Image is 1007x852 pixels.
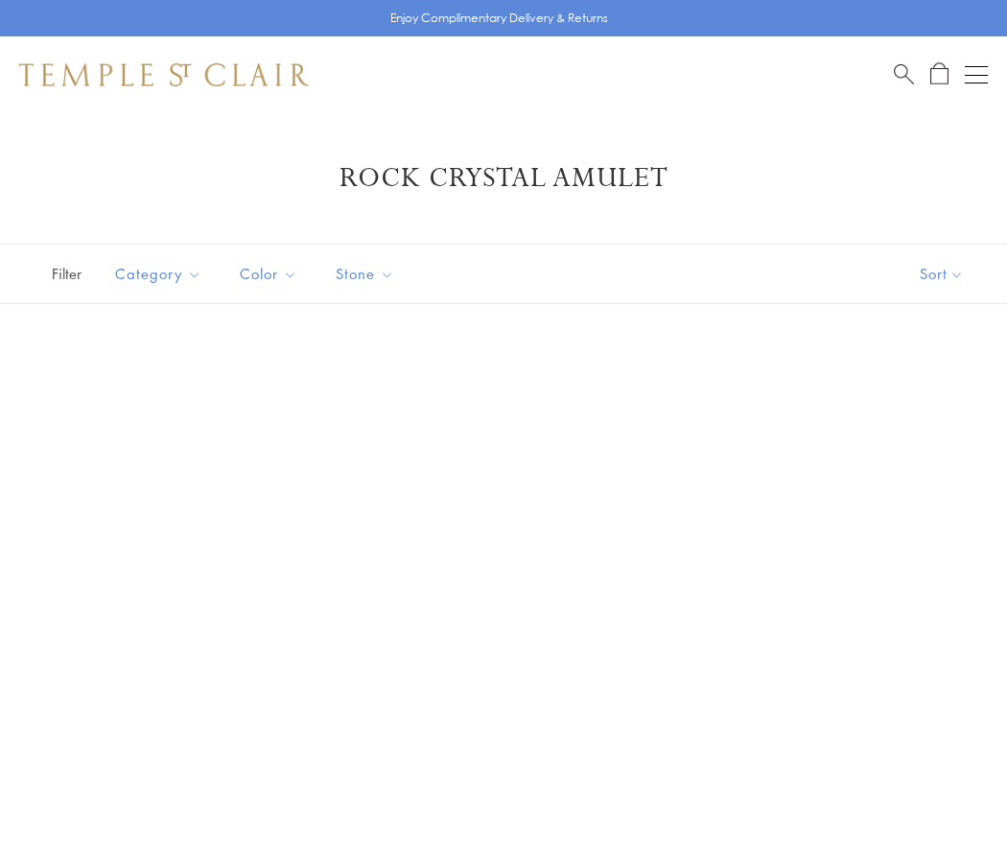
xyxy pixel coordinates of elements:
[19,63,309,86] img: Temple St. Clair
[877,245,1007,303] button: Show sort by
[965,63,988,86] button: Open navigation
[101,252,216,296] button: Category
[930,62,948,86] a: Open Shopping Bag
[326,262,409,286] span: Stone
[321,252,409,296] button: Stone
[230,262,312,286] span: Color
[105,262,216,286] span: Category
[48,161,959,196] h1: Rock Crystal Amulet
[390,9,608,28] p: Enjoy Complimentary Delivery & Returns
[225,252,312,296] button: Color
[894,62,914,86] a: Search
